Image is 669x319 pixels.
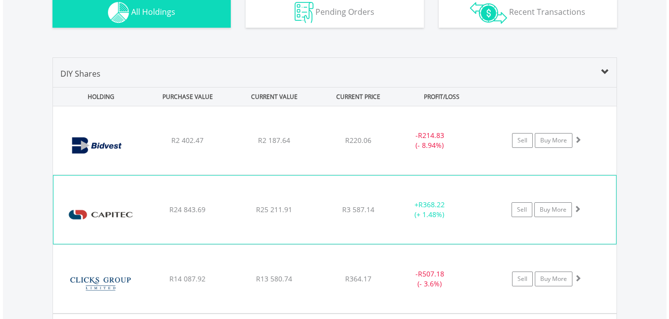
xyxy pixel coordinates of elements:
[393,269,467,289] div: - (- 3.6%)
[512,272,533,286] a: Sell
[131,6,175,17] span: All Holdings
[512,133,533,148] a: Sell
[509,6,585,17] span: Recent Transactions
[58,257,143,311] img: EQU.ZA.CLS.png
[232,88,317,106] div: CURRENT VALUE
[171,136,204,145] span: R2 402.47
[169,205,206,214] span: R24 843.69
[535,272,572,286] a: Buy More
[295,2,313,23] img: pending_instructions-wht.png
[512,202,532,217] a: Sell
[345,136,371,145] span: R220.06
[418,200,445,209] span: R368.22
[318,88,397,106] div: CURRENT PRICE
[258,136,290,145] span: R2 187.64
[108,2,129,23] img: holdings-wht.png
[418,131,444,140] span: R214.83
[60,68,101,79] span: DIY Shares
[392,200,466,220] div: + (+ 1.48%)
[315,6,374,17] span: Pending Orders
[256,274,292,283] span: R13 580.74
[345,274,371,283] span: R364.17
[470,2,507,24] img: transactions-zar-wht.png
[58,119,143,172] img: EQU.ZA.BVT.png
[418,269,444,278] span: R507.18
[146,88,230,106] div: PURCHASE VALUE
[53,88,144,106] div: HOLDING
[256,205,292,214] span: R25 211.91
[535,133,572,148] a: Buy More
[534,202,572,217] a: Buy More
[342,205,374,214] span: R3 587.14
[58,188,144,241] img: EQU.ZA.CPI.png
[169,274,206,283] span: R14 087.92
[393,131,467,150] div: - (- 8.94%)
[400,88,484,106] div: PROFIT/LOSS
